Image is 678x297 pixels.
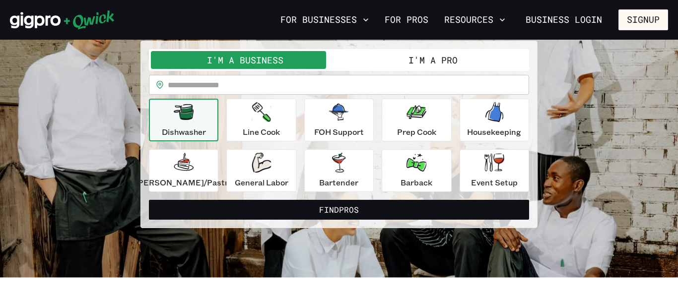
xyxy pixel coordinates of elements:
[467,126,521,138] p: Housekeeping
[135,177,232,188] p: [PERSON_NAME]/Pastry
[226,99,296,141] button: Line Cook
[226,149,296,192] button: General Labor
[382,99,451,141] button: Prep Cook
[151,51,339,69] button: I'm a Business
[618,9,668,30] button: Signup
[339,51,527,69] button: I'm a Pro
[319,177,358,188] p: Bartender
[381,11,432,28] a: For Pros
[397,126,436,138] p: Prep Cook
[276,11,373,28] button: For Businesses
[471,177,518,188] p: Event Setup
[243,126,280,138] p: Line Cook
[517,9,610,30] a: Business Login
[382,149,451,192] button: Barback
[304,149,374,192] button: Bartender
[149,99,218,141] button: Dishwasher
[440,11,509,28] button: Resources
[235,177,288,188] p: General Labor
[149,149,218,192] button: [PERSON_NAME]/Pastry
[149,200,529,220] button: FindPros
[304,99,374,141] button: FOH Support
[460,99,529,141] button: Housekeeping
[162,126,206,138] p: Dishwasher
[460,149,529,192] button: Event Setup
[401,177,432,188] p: Barback
[314,126,364,138] p: FOH Support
